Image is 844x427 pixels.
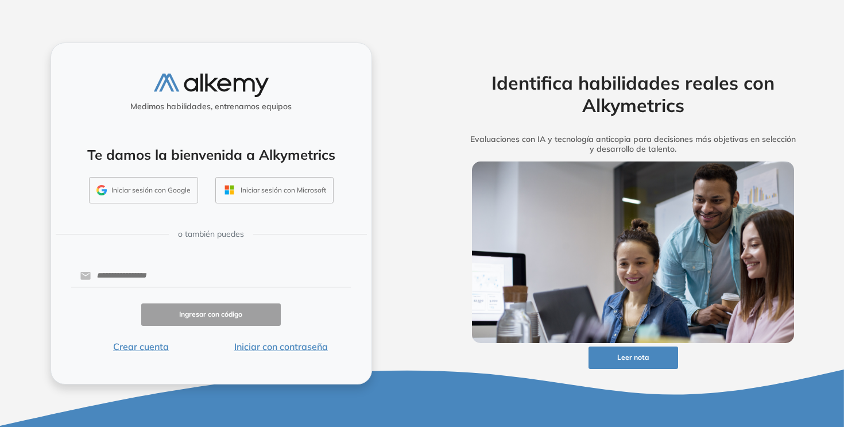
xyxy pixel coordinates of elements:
span: o también puedes [178,228,244,240]
button: Ingresar con código [141,303,281,326]
button: Iniciar sesión con Google [89,177,198,203]
h4: Te damos la bienvenida a Alkymetrics [66,147,357,163]
button: Iniciar con contraseña [211,340,351,353]
h5: Evaluaciones con IA y tecnología anticopia para decisiones más objetivas en selección y desarroll... [454,134,812,154]
button: Iniciar sesión con Microsoft [215,177,334,203]
h5: Medimos habilidades, entrenamos equipos [56,102,367,111]
button: Crear cuenta [71,340,211,353]
button: Leer nota [589,347,678,369]
h2: Identifica habilidades reales con Alkymetrics [454,72,812,116]
img: logo-alkemy [154,74,269,97]
img: GMAIL_ICON [96,185,107,195]
img: OUTLOOK_ICON [223,183,236,197]
img: img-more-info [472,161,795,343]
